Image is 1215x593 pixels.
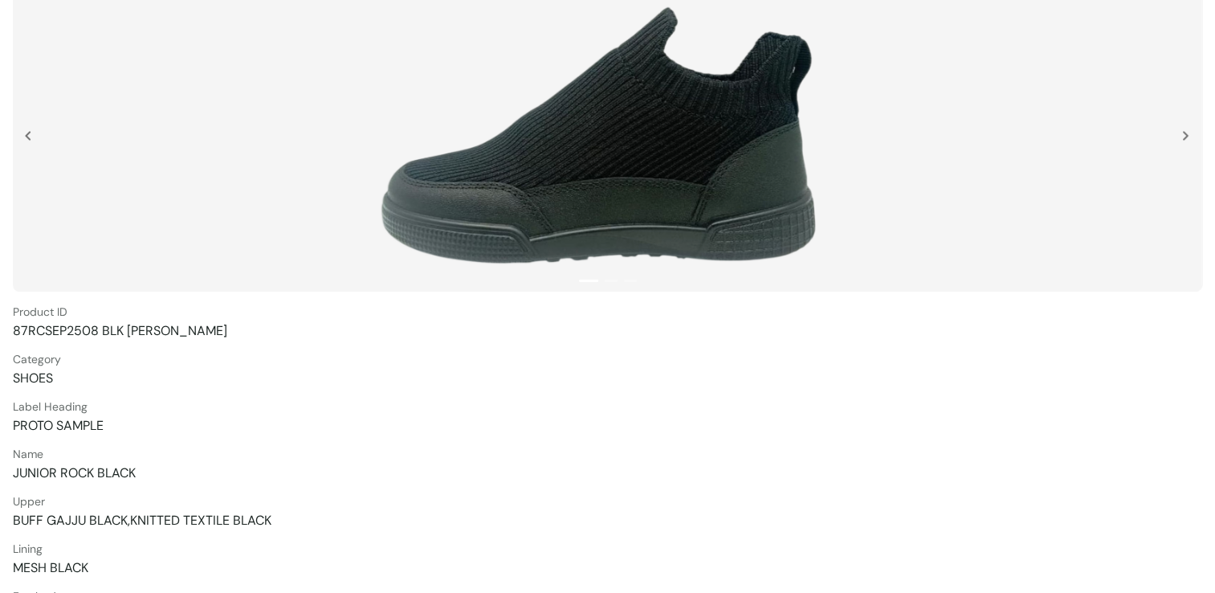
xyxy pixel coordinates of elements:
[13,417,1202,434] span: PROTO SAMPLE
[605,280,618,282] button: 2
[13,322,1202,339] span: 87RCSEP2508 BLK [PERSON_NAME]
[624,280,637,282] button: 3
[13,305,1202,319] span: Product ID
[13,512,1202,529] span: BUFF GAJJU BLACK,KNITTED TEXTILE BLACK
[13,542,1202,556] span: Lining
[579,280,598,282] button: 1
[13,559,1202,576] span: MESH BLACK
[13,447,1202,461] span: Name
[13,399,1202,414] span: Label Heading
[13,352,1202,366] span: Category
[13,464,1202,481] span: JUNIOR ROCK BLACK
[13,494,1202,509] span: Upper
[25,131,31,141] img: jS538UXRZ47CFcZgAAAABJRU5ErkJggg==
[1182,131,1188,141] img: 1iXN1vQnL93Sly2tp5gZdOCkLDXXBTSgBZsUPNcHDKDn+5ELF7g1yYvXVEkKmvRWZKcQRrDyOUyzO6P5j+usZkj6Qm3KTBTXX...
[13,370,1202,386] span: SHOES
